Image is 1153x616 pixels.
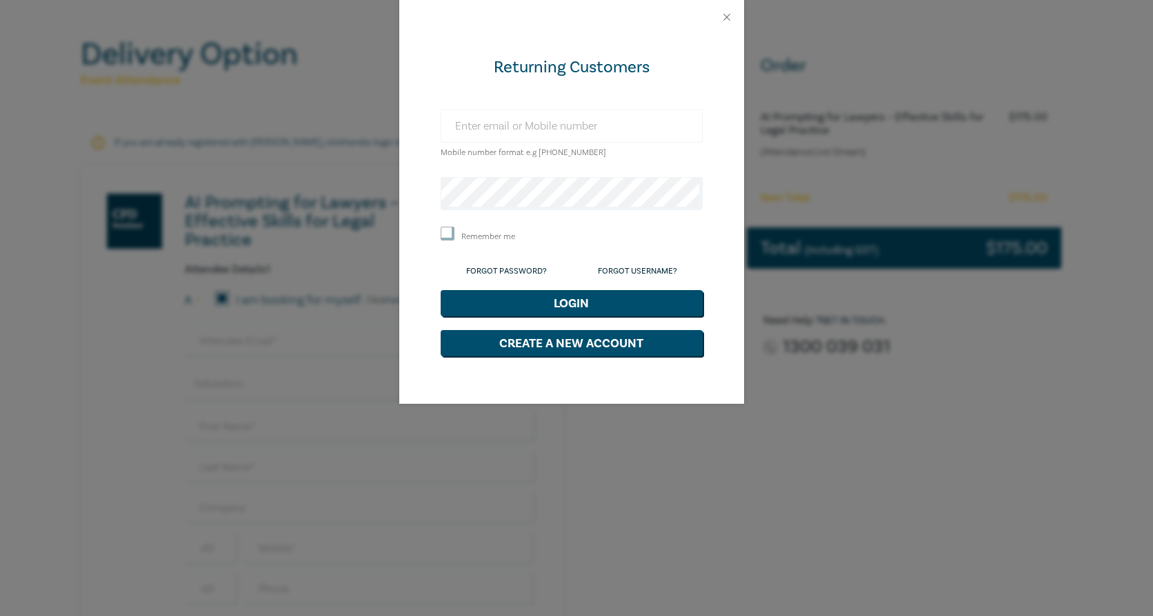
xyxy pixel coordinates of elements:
small: Mobile number format e.g [PHONE_NUMBER] [441,147,606,158]
button: Login [441,290,703,316]
a: Forgot Username? [598,266,677,276]
label: Remember me [461,231,515,243]
button: Create a New Account [441,330,703,356]
input: Enter email or Mobile number [441,110,703,143]
div: Returning Customers [441,57,703,79]
a: Forgot Password? [466,266,547,276]
button: Close [721,11,733,23]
